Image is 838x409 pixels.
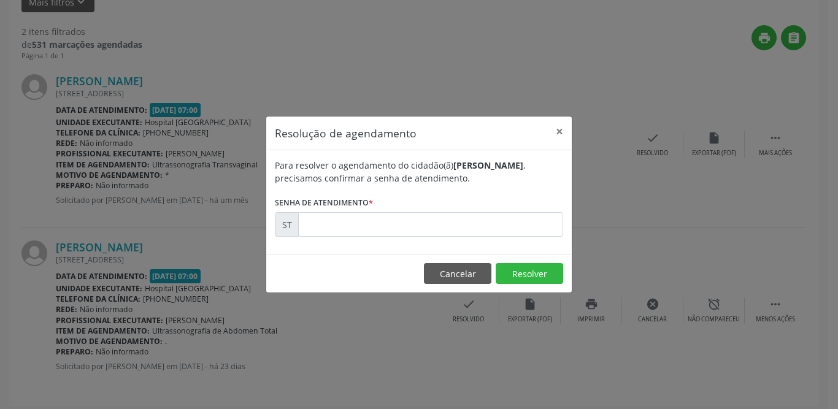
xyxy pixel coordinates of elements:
div: Para resolver o agendamento do cidadão(ã) , precisamos confirmar a senha de atendimento. [275,159,563,185]
label: Senha de atendimento [275,193,373,212]
button: Cancelar [424,263,491,284]
div: ST [275,212,299,237]
b: [PERSON_NAME] [453,159,523,171]
h5: Resolução de agendamento [275,125,417,141]
button: Resolver [496,263,563,284]
button: Close [547,117,572,147]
